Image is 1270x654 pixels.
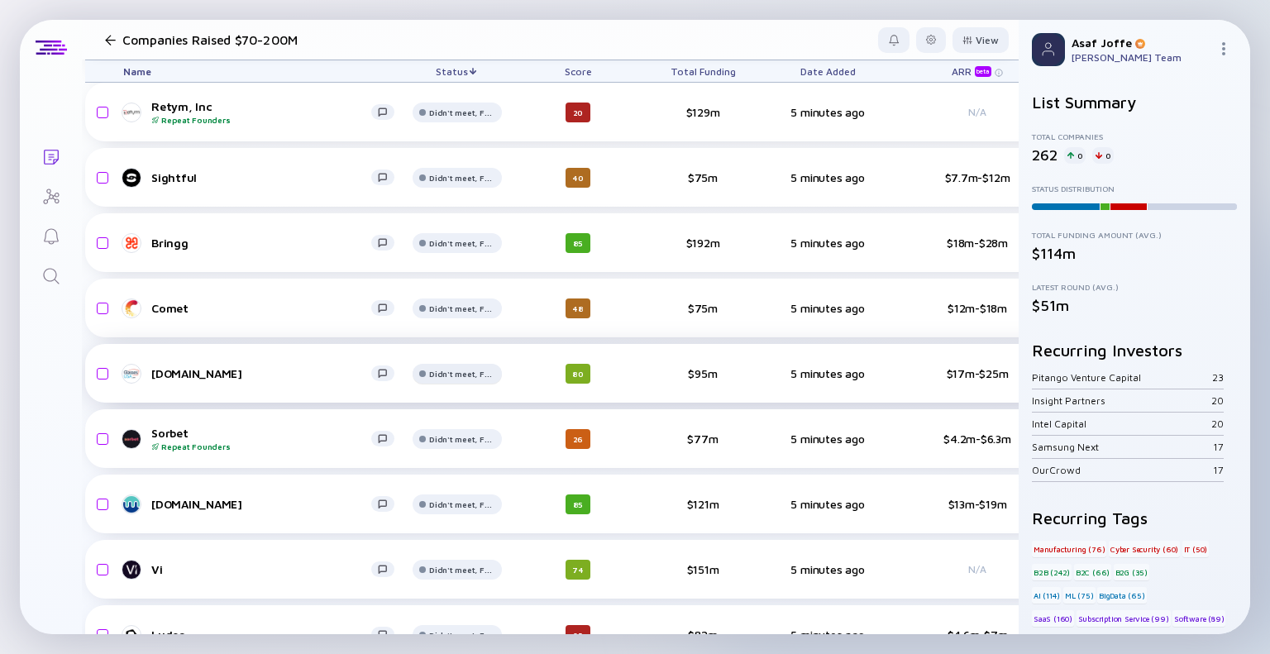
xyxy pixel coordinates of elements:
[20,255,82,294] a: Search
[1032,464,1213,476] div: OurCrowd
[1032,282,1237,292] div: Latest Round (Avg.)
[924,301,1031,315] div: $12m-$18m
[566,429,590,449] div: 26
[123,560,408,580] a: Vi
[123,233,408,253] a: Bringg
[429,303,495,313] div: Didn't meet, Future touch set in OPTX
[429,434,495,444] div: Didn't meet, Future touch set in OPTX
[1032,587,1061,604] div: AI (114)
[1064,147,1086,164] div: 0
[781,628,874,642] div: 5 minutes ago
[566,494,590,514] div: 85
[1032,508,1237,527] h2: Recurring Tags
[1077,610,1171,627] div: Subscription Service (99)
[429,369,495,379] div: Didn't meet, Future touch set in OPTX
[1032,245,1237,262] div: $114m
[123,426,408,451] a: SorbetRepeat Founders
[122,32,298,47] h1: Companies Raised $70-200M
[151,497,371,511] div: [DOMAIN_NAME]
[781,497,874,511] div: 5 minutes ago
[924,106,1031,118] div: N/A
[1072,51,1210,64] div: [PERSON_NAME] Team
[566,103,590,122] div: 20
[1032,33,1065,66] img: Profile Picture
[781,301,874,315] div: 5 minutes ago
[924,432,1031,446] div: $4.2m-$6.3m
[532,60,624,82] div: Score
[781,366,874,380] div: 5 minutes ago
[649,628,757,642] div: $82m
[1097,587,1147,604] div: BigData (65)
[1182,541,1210,557] div: IT (50)
[952,27,1009,53] button: View
[123,364,408,384] a: [DOMAIN_NAME]
[429,630,495,640] div: Didn't meet, Future touch set in OPTX
[975,66,991,77] div: beta
[123,494,408,514] a: [DOMAIN_NAME]
[1032,418,1211,430] div: Intel Capital
[781,432,874,446] div: 5 minutes ago
[429,173,495,183] div: Didn't meet, Future touch set in OPTX
[566,298,590,318] div: 48
[1032,541,1106,557] div: Manufacturing (76)
[781,562,874,576] div: 5 minutes ago
[924,366,1031,380] div: $17m-$25m
[566,625,590,645] div: 23
[429,238,495,248] div: Didn't meet, Future touch set in OPTX
[671,65,736,78] span: Total Funding
[924,497,1031,511] div: $13m-$19m
[436,65,468,78] span: Status
[151,170,371,184] div: Sightful
[151,236,371,250] div: Bringg
[924,563,1031,575] div: N/A
[151,426,371,451] div: Sorbet
[151,562,371,576] div: Vi
[566,560,590,580] div: 74
[781,236,874,250] div: 5 minutes ago
[781,60,874,82] div: Date Added
[1032,341,1237,360] h2: Recurring Investors
[1211,394,1224,407] div: 20
[123,99,408,125] a: Retym, IncRepeat Founders
[151,115,371,125] div: Repeat Founders
[20,175,82,215] a: Investor Map
[649,366,757,380] div: $95m
[781,170,874,184] div: 5 minutes ago
[151,628,371,642] div: Ludeo
[781,105,874,119] div: 5 minutes ago
[429,499,495,509] div: Didn't meet, Future touch set in OPTX
[123,298,408,318] a: Comet
[1213,441,1224,453] div: 17
[924,628,1031,642] div: $4.6m-$7m
[1212,371,1224,384] div: 23
[151,442,371,451] div: Repeat Founders
[1032,297,1237,314] div: $51m
[924,236,1031,250] div: $18m-$28m
[1092,147,1114,164] div: 0
[924,170,1031,184] div: $7.7m-$12m
[1114,564,1149,580] div: B2G (35)
[1063,587,1096,604] div: ML (75)
[1032,564,1072,580] div: B2B (242)
[1032,93,1237,112] h2: List Summary
[110,60,408,82] div: Name
[1217,42,1230,55] img: Menu
[649,236,757,250] div: $192m
[649,301,757,315] div: $75m
[1032,394,1211,407] div: Insight Partners
[151,301,371,315] div: Comet
[429,107,495,117] div: Didn't meet, Future touch set in OPTX
[20,136,82,175] a: Lists
[1032,441,1213,453] div: Samsung Next
[1211,418,1224,430] div: 20
[429,565,495,575] div: Didn't meet, Future touch set in OPTX
[1172,610,1225,627] div: Software (89)
[566,233,590,253] div: 85
[952,65,995,77] div: ARR
[1213,464,1224,476] div: 17
[151,99,371,125] div: Retym, Inc
[566,168,590,188] div: 40
[1072,36,1210,50] div: Asaf Joffe
[566,364,590,384] div: 80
